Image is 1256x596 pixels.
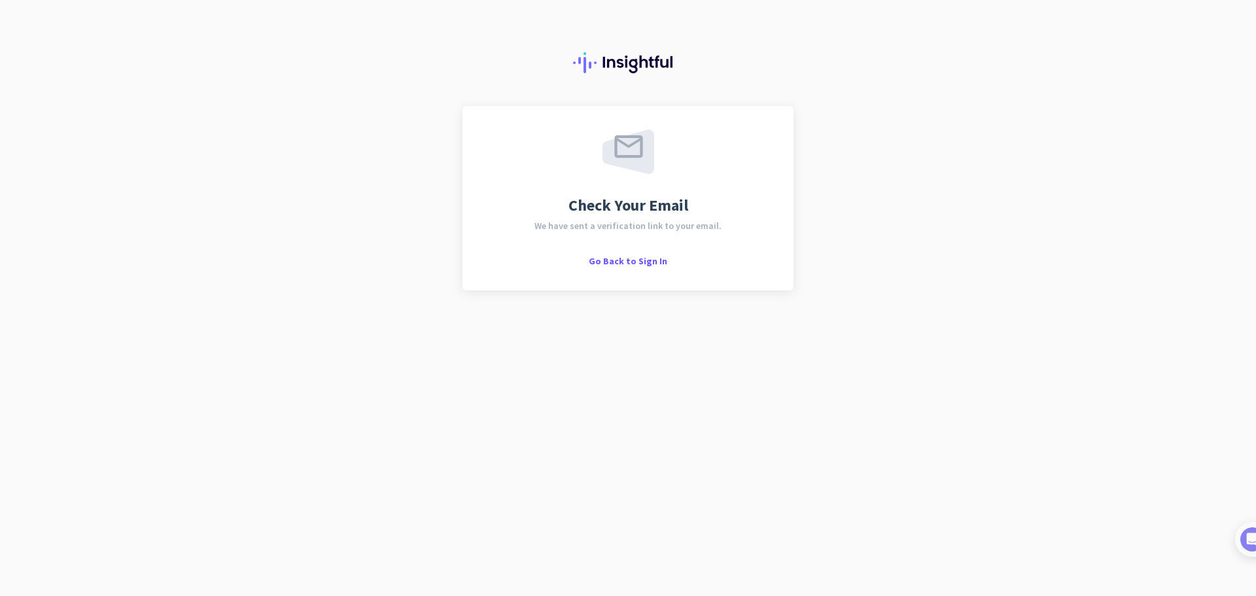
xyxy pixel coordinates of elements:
[568,198,688,213] span: Check Your Email
[534,221,722,230] span: We have sent a verification link to your email.
[589,255,667,267] span: Go Back to Sign In
[602,130,654,174] img: email-sent
[573,52,683,73] img: Insightful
